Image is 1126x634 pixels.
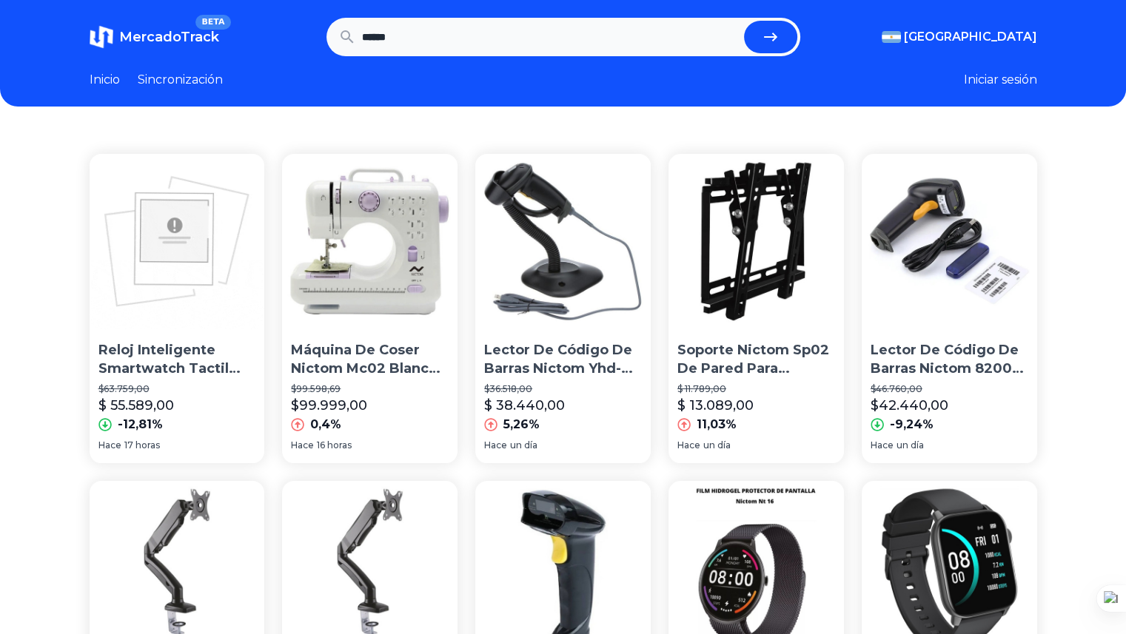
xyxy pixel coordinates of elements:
[871,383,922,394] font: $46.760,00
[118,417,163,431] font: -12,81%
[677,342,829,413] font: Soporte Nictom Sp02 De Pared Para Tv/monitor De 14 A 42 Color Negro
[119,29,219,45] font: MercadoTrack
[882,31,901,43] img: Argentina
[964,71,1037,89] button: Iniciar sesión
[310,417,341,431] font: 0,4%
[703,439,731,451] font: un día
[90,25,219,49] a: MercadoTrackBETA
[677,383,726,394] font: $ 11.789,00
[890,417,934,431] font: -9,24%
[138,72,223,87] font: Sincronización
[90,154,265,463] a: Reloj Inteligente Smartwatch Tactil Nictom Exclusivo AndroidReloj Inteligente Smartwatch Tactil N...
[882,28,1037,46] button: [GEOGRAPHIC_DATA]
[871,342,1025,395] font: Lector De Código De Barras Nictom 8200w Usb Inalámbrico Cba
[871,439,894,451] font: Hace
[503,417,540,431] font: 5,26%
[668,154,844,329] img: Soporte Nictom Sp02 De Pared Para Tv/monitor De 14 A 42 Color Negro
[475,154,651,329] img: Lector De Código De Barras Nictom Yhd-8200 Usb/rs-232/ps-2 1
[484,383,532,394] font: $36.518,00
[317,439,352,451] font: 16 horas
[90,72,120,87] font: Inicio
[291,439,314,451] font: Hace
[484,342,634,413] font: Lector De Código De Barras Nictom Yhd-8200 Usb/rs-232/ps-2 1
[124,439,160,451] font: 17 horas
[282,154,458,463] a: Máquina De Coser Nictom Mc02 Blanca 220vMáquina De Coser Nictom Mc02 Blanca 220v$99.598,69$99.999...
[282,154,458,329] img: Máquina De Coser Nictom Mc02 Blanca 220v
[291,383,341,394] font: $99.598,69
[904,30,1037,44] font: [GEOGRAPHIC_DATA]
[98,439,121,451] font: Hace
[98,397,174,414] font: $ 55.589,00
[677,397,754,414] font: $ 13.089,00
[90,154,265,329] img: Reloj Inteligente Smartwatch Tactil Nictom Exclusivo Android
[291,342,440,395] font: Máquina De Coser Nictom Mc02 Blanca 220v
[138,71,223,89] a: Sincronización
[862,154,1037,463] a: Lector De Código De Barras Nictom 8200w Usb Inalámbrico CbaLector De Código De Barras Nictom 8200...
[510,439,537,451] font: un día
[98,383,150,394] font: $63.759,00
[964,72,1037,87] font: Iniciar sesión
[862,154,1037,329] img: Lector De Código De Barras Nictom 8200w Usb Inalámbrico Cba
[897,439,924,451] font: un día
[90,71,120,89] a: Inicio
[475,154,651,463] a: Lector De Código De Barras Nictom Yhd-8200 Usb/rs-232/ps-2 1Lector De Código De Barras Nictom Yhd...
[871,397,948,414] font: $42.440,00
[90,25,113,49] img: MercadoTrack
[291,397,367,414] font: $99.999,00
[484,439,507,451] font: Hace
[484,397,565,414] font: $ 38.440,00
[98,342,241,413] font: Reloj Inteligente Smartwatch Tactil Nictom Exclusivo Android
[697,417,737,431] font: 11,03%
[677,439,700,451] font: Hace
[668,154,844,463] a: Soporte Nictom Sp02 De Pared Para Tv/monitor De 14 A 42 Color NegroSoporte Nictom Sp02 De Pared P...
[201,17,224,27] font: BETA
